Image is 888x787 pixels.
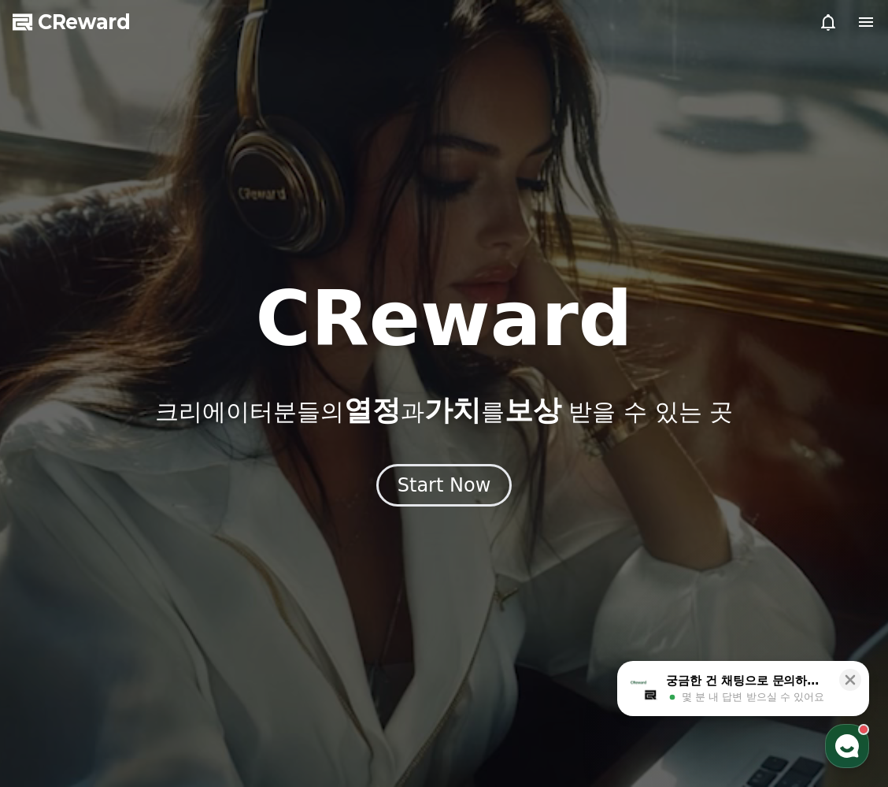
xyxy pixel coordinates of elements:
h1: CReward [255,281,632,357]
span: CReward [38,9,131,35]
a: Start Now [376,480,512,495]
span: 열정 [344,394,401,426]
button: Start Now [376,464,512,507]
span: 가치 [424,394,481,426]
div: Start Now [398,473,491,498]
a: CReward [13,9,131,35]
span: 보상 [505,394,561,426]
p: 크리에이터분들의 과 를 받을 수 있는 곳 [155,395,733,426]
